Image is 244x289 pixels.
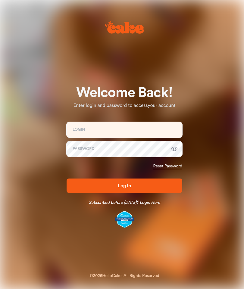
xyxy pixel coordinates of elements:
[89,200,160,206] a: Subscribed before [DATE]? Login Here
[153,163,182,169] a: Reset Password
[89,273,159,279] div: © 2025 HelloCake. All Rights Reserved
[67,102,182,109] p: Enter login and password to access your account
[118,183,131,188] span: Log In
[67,85,182,100] h1: Welcome Back!
[67,179,182,193] button: Log In
[115,211,134,228] img: legit-script-certified.png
